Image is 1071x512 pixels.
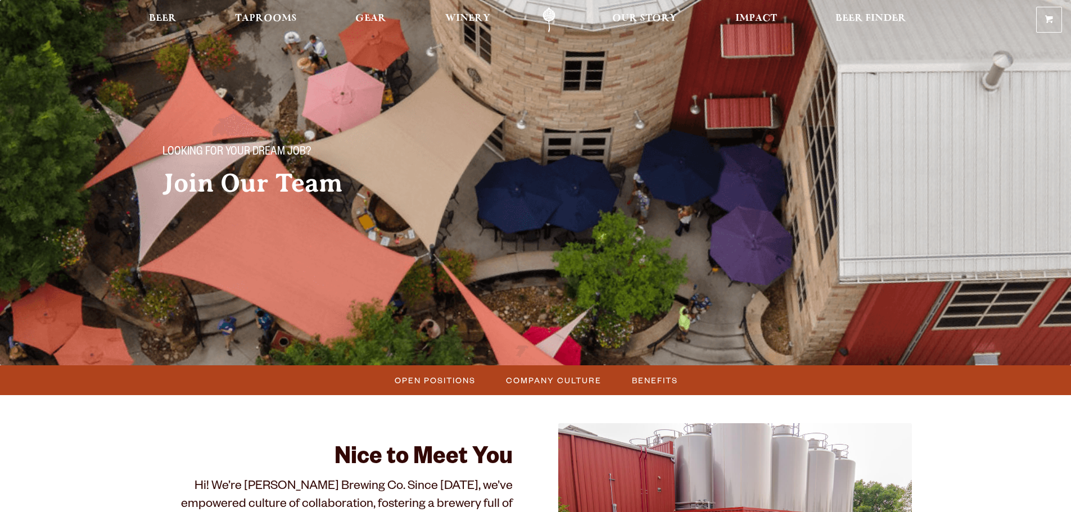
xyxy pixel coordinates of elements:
a: Company Culture [499,372,607,388]
a: Winery [438,7,498,33]
a: Beer Finder [828,7,914,33]
span: Open Positions [395,372,476,388]
span: Our Story [612,14,677,23]
a: Gear [348,7,394,33]
span: Looking for your dream job? [162,146,311,160]
a: Benefits [625,372,684,388]
h2: Nice to Meet You [159,446,513,473]
span: Taprooms [235,14,297,23]
span: Beer [149,14,177,23]
a: Our Story [605,7,684,33]
h2: Join Our Team [162,169,513,197]
span: Gear [355,14,386,23]
a: Impact [728,7,784,33]
span: Company Culture [506,372,602,388]
a: Open Positions [388,372,481,388]
span: Benefits [632,372,678,388]
span: Beer Finder [835,14,906,23]
span: Impact [735,14,777,23]
a: Taprooms [228,7,304,33]
span: Winery [445,14,490,23]
a: Beer [142,7,184,33]
a: Odell Home [528,7,570,33]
